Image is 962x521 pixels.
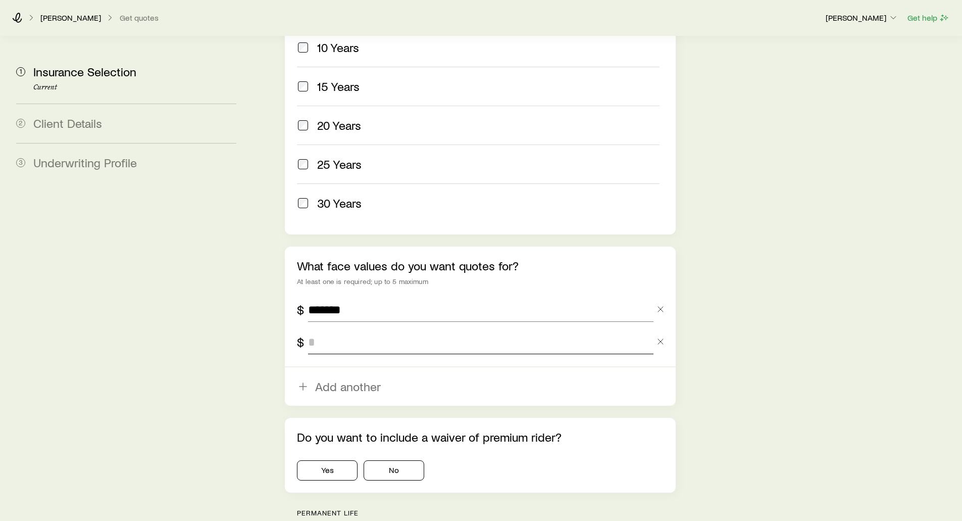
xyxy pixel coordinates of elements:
[16,158,25,167] span: 3
[317,196,362,210] span: 30 Years
[298,198,308,208] input: 30 Years
[297,460,358,481] button: Yes
[364,460,424,481] button: No
[298,159,308,169] input: 25 Years
[297,335,304,349] div: $
[33,83,236,91] p: Current
[317,118,361,132] span: 20 Years
[285,367,675,406] button: Add another
[298,81,308,91] input: 15 Years
[297,277,663,286] div: At least one is required; up to 5 maximum
[298,42,308,53] input: 10 Years
[16,119,25,128] span: 2
[826,13,898,23] p: [PERSON_NAME]
[317,40,359,55] span: 10 Years
[33,64,136,79] span: Insurance Selection
[119,13,159,23] button: Get quotes
[298,120,308,130] input: 20 Years
[297,303,304,317] div: $
[297,509,675,517] p: permanent life
[297,258,519,273] label: What face values do you want quotes for?
[40,13,101,23] p: [PERSON_NAME]
[317,157,362,171] span: 25 Years
[825,12,899,24] button: [PERSON_NAME]
[297,430,663,444] p: Do you want to include a waiver of premium rider?
[317,79,360,93] span: 15 Years
[16,67,25,76] span: 1
[33,155,137,170] span: Underwriting Profile
[907,12,950,24] button: Get help
[33,116,102,130] span: Client Details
